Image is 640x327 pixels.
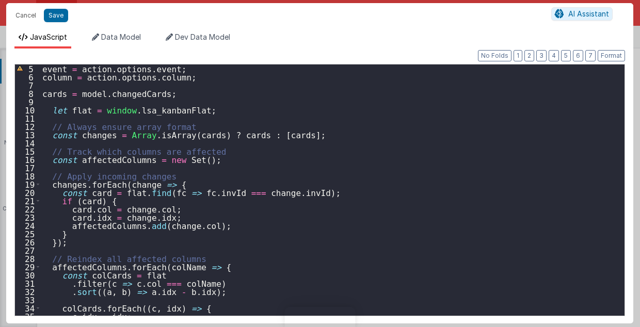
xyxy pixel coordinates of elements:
[15,172,40,180] div: 18
[15,287,40,296] div: 32
[15,163,40,172] div: 17
[551,7,613,21] button: AI Assistant
[549,50,559,61] button: 4
[536,50,547,61] button: 3
[585,50,596,61] button: 7
[15,81,40,89] div: 7
[15,312,40,320] div: 35
[30,32,67,41] span: JavaScript
[15,296,40,304] div: 33
[15,139,40,147] div: 14
[15,188,40,197] div: 20
[15,64,40,73] div: 5
[15,271,40,279] div: 30
[15,180,40,188] div: 19
[15,279,40,287] div: 31
[561,50,571,61] button: 5
[15,122,40,130] div: 12
[15,254,40,263] div: 28
[15,73,40,81] div: 6
[598,50,625,61] button: Format
[573,50,583,61] button: 6
[568,9,609,18] span: AI Assistant
[101,32,141,41] span: Data Model
[15,304,40,312] div: 34
[15,97,40,106] div: 9
[15,89,40,97] div: 8
[15,197,40,205] div: 21
[15,238,40,246] div: 26
[15,130,40,139] div: 13
[175,32,230,41] span: Dev Data Model
[15,230,40,238] div: 25
[478,50,511,61] button: No Folds
[15,114,40,122] div: 11
[514,50,522,61] button: 1
[10,8,41,23] button: Cancel
[15,155,40,163] div: 16
[524,50,534,61] button: 2
[15,147,40,155] div: 15
[15,221,40,230] div: 24
[15,106,40,114] div: 10
[15,213,40,221] div: 23
[15,246,40,254] div: 27
[15,205,40,213] div: 22
[44,9,68,22] button: Save
[15,263,40,271] div: 29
